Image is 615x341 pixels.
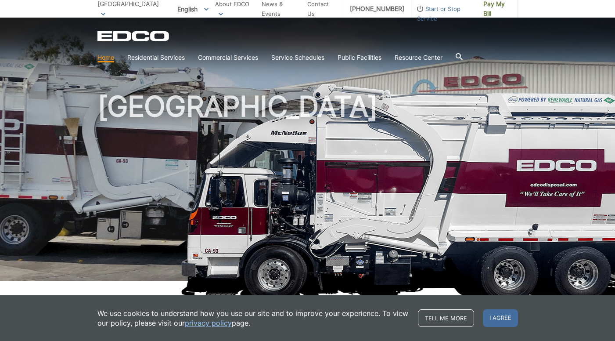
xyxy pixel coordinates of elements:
[171,2,215,16] span: English
[418,309,474,327] a: Tell me more
[97,308,409,328] p: We use cookies to understand how you use our site and to improve your experience. To view our pol...
[198,53,258,62] a: Commercial Services
[395,53,442,62] a: Resource Center
[97,53,114,62] a: Home
[338,53,381,62] a: Public Facilities
[185,318,232,328] a: privacy policy
[97,92,518,285] h1: [GEOGRAPHIC_DATA]
[483,309,518,327] span: I agree
[97,31,170,41] a: EDCD logo. Return to the homepage.
[127,53,185,62] a: Residential Services
[271,53,324,62] a: Service Schedules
